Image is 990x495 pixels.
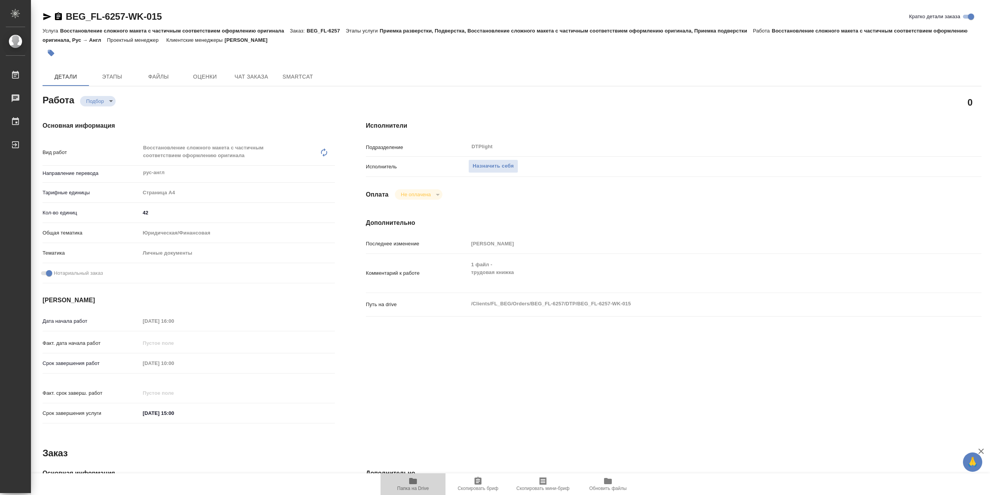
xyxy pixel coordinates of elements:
[140,337,208,349] input: Пустое поле
[468,238,930,249] input: Пустое поле
[140,247,335,260] div: Личные документы
[366,121,981,130] h4: Исполнители
[968,96,973,109] h2: 0
[43,189,140,197] p: Тарифные единицы
[43,149,140,156] p: Вид работ
[468,258,930,287] textarea: 1 файл - трудовая книжка
[381,473,445,495] button: Папка на Drive
[589,486,627,491] span: Обновить файлы
[94,72,131,82] span: Этапы
[140,72,177,82] span: Файлы
[366,301,468,308] p: Путь на drive
[43,389,140,397] p: Факт. срок заверш. работ
[366,240,468,248] p: Последнее изменение
[43,249,140,257] p: Тематика
[753,28,772,34] p: Работа
[457,486,498,491] span: Скопировать бриф
[140,358,208,369] input: Пустое поле
[66,11,162,22] a: BEG_FL-6257-WK-015
[366,218,981,228] h4: Дополнительно
[43,296,335,305] h4: [PERSON_NAME]
[43,360,140,367] p: Срок завершения работ
[516,486,569,491] span: Скопировать мини-бриф
[366,269,468,277] p: Комментарий к работе
[346,28,380,34] p: Этапы услуги
[43,317,140,325] p: Дата начала работ
[279,72,316,82] span: SmartCat
[966,454,979,470] span: 🙏
[468,159,518,173] button: Назначить себя
[225,37,273,43] p: [PERSON_NAME]
[84,98,106,104] button: Подбор
[43,469,335,478] h4: Основная информация
[43,447,68,459] h2: Заказ
[140,207,335,218] input: ✎ Введи что-нибудь
[366,163,468,171] p: Исполнитель
[43,209,140,217] p: Кол-во единиц
[366,469,981,478] h4: Дополнительно
[468,297,930,310] textarea: /Clients/FL_BEG/Orders/BEG_FL-6257/DTP/BEG_FL-6257-WK-015
[397,486,429,491] span: Папка на Drive
[43,92,74,106] h2: Работа
[963,452,982,472] button: 🙏
[186,72,224,82] span: Оценки
[399,191,433,198] button: Не оплачена
[43,12,52,21] button: Скопировать ссылку для ЯМессенджера
[510,473,575,495] button: Скопировать мини-бриф
[54,269,103,277] span: Нотариальный заказ
[140,186,335,199] div: Страница А4
[43,229,140,237] p: Общая тематика
[140,315,208,327] input: Пустое поле
[445,473,510,495] button: Скопировать бриф
[290,28,307,34] p: Заказ:
[43,339,140,347] p: Факт. дата начала работ
[43,409,140,417] p: Срок завершения услуги
[366,144,468,151] p: Подразделение
[47,72,84,82] span: Детали
[43,28,60,34] p: Услуга
[140,387,208,399] input: Пустое поле
[307,28,346,34] p: BEG_FL-6257
[140,408,208,419] input: ✎ Введи что-нибудь
[575,473,640,495] button: Обновить файлы
[166,37,225,43] p: Клиентские менеджеры
[395,189,442,200] div: Подбор
[140,226,335,240] div: Юридическая/Финансовая
[80,96,116,106] div: Подбор
[233,72,270,82] span: Чат заказа
[380,28,753,34] p: Приемка разверстки, Подверстка, Восстановление сложного макета с частичным соответствием оформлен...
[43,45,60,62] button: Добавить тэг
[54,12,63,21] button: Скопировать ссылку
[43,121,335,130] h4: Основная информация
[909,13,960,21] span: Кратко детали заказа
[107,37,160,43] p: Проектный менеджер
[366,190,389,199] h4: Оплата
[473,162,514,171] span: Назначить себя
[43,170,140,177] p: Направление перевода
[60,28,290,34] p: Восстановление сложного макета с частичным соответствием оформлению оригинала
